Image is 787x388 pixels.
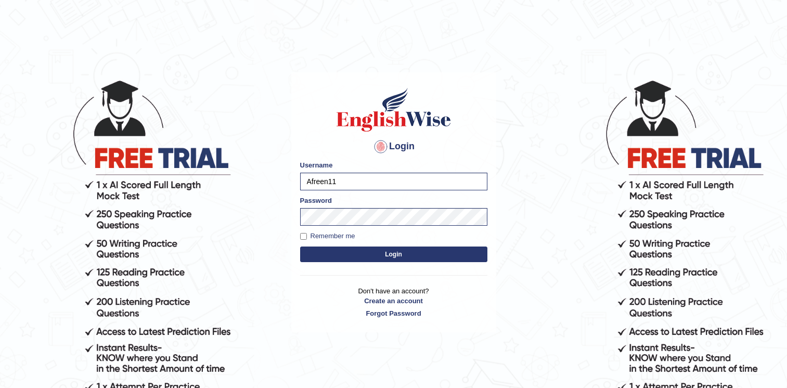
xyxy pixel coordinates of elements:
[300,308,487,318] a: Forgot Password
[300,138,487,155] h4: Login
[300,296,487,306] a: Create an account
[300,231,355,241] label: Remember me
[334,86,453,133] img: Logo of English Wise sign in for intelligent practice with AI
[300,247,487,262] button: Login
[300,233,307,240] input: Remember me
[300,160,333,170] label: Username
[300,196,332,205] label: Password
[300,286,487,318] p: Don't have an account?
